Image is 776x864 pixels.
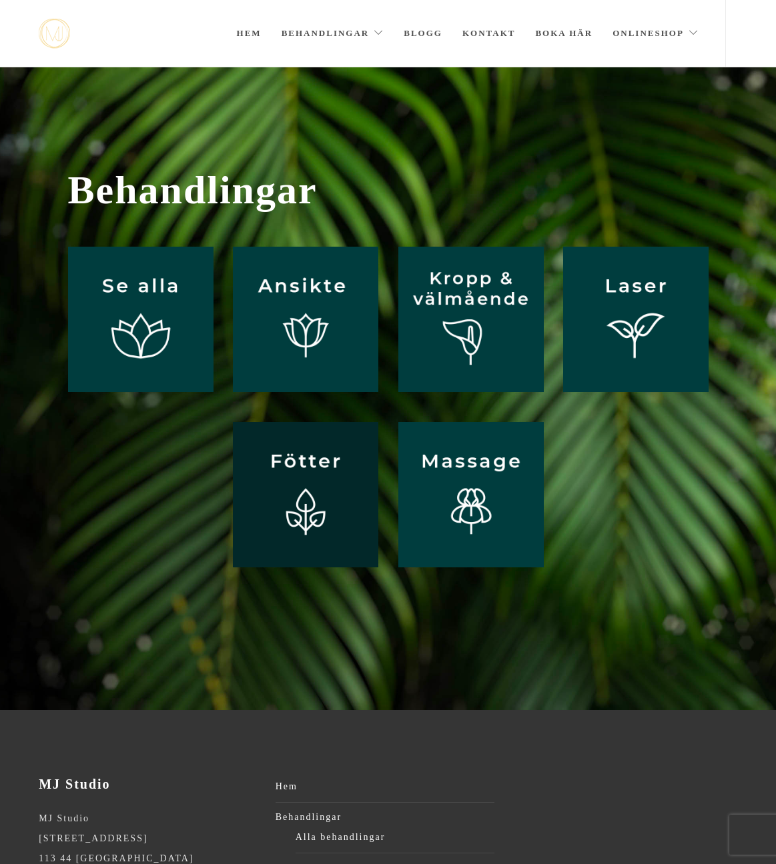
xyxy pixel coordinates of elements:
[233,422,378,567] img: fötter
[39,19,70,49] a: mjstudio mjstudio mjstudio
[39,777,258,792] h3: MJ Studio
[39,19,70,49] img: mjstudio
[296,827,495,847] a: Alla behandlingar
[68,167,709,213] span: Behandlingar
[276,807,495,827] a: Behandlingar
[276,777,495,797] a: Hem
